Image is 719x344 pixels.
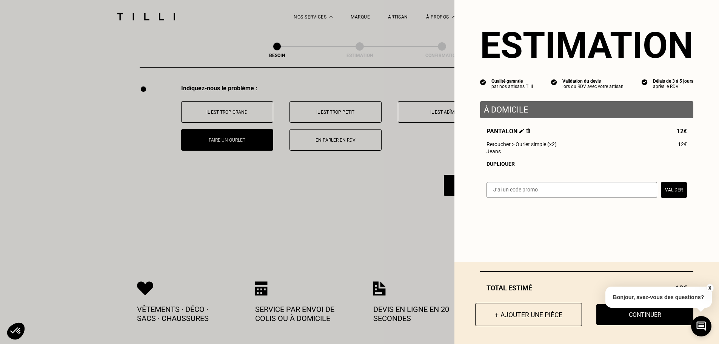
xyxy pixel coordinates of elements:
[562,79,624,84] div: Validation du devis
[596,304,693,325] button: Continuer
[605,287,712,308] p: Bonjour, avez-vous des questions?
[480,79,486,85] img: icon list info
[562,84,624,89] div: lors du RDV avec votre artisan
[487,128,530,135] span: Pantalon
[487,161,687,167] div: Dupliquer
[487,148,501,154] span: Jeans
[491,84,533,89] div: par nos artisans Tilli
[487,141,557,147] span: Retoucher > Ourlet simple (x2)
[551,79,557,85] img: icon list info
[661,182,687,198] button: Valider
[475,303,582,326] button: + Ajouter une pièce
[526,128,530,133] img: Supprimer
[491,79,533,84] div: Qualité garantie
[677,128,687,135] span: 12€
[480,284,693,292] div: Total estimé
[653,79,693,84] div: Délais de 3 à 5 jours
[653,84,693,89] div: après le RDV
[678,141,687,147] span: 12€
[519,128,524,133] img: Éditer
[487,182,657,198] input: J‘ai un code promo
[706,284,713,292] button: X
[484,105,690,114] p: À domicile
[642,79,648,85] img: icon list info
[480,24,693,66] section: Estimation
